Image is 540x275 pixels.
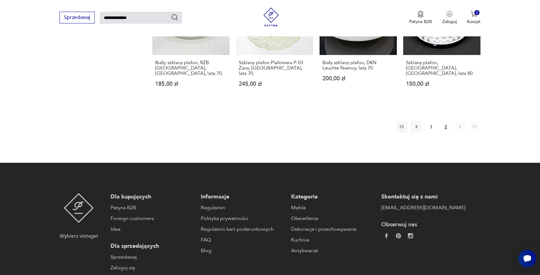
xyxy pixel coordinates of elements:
[409,19,432,25] p: Patyna B2B
[425,121,437,132] button: 1
[155,81,227,87] p: 185,00 zł
[201,225,285,233] a: Regulamin kart podarunkowych
[467,19,480,25] p: Koszyk
[384,233,389,238] img: da9060093f698e4c3cedc1453eec5031.webp
[291,225,375,233] a: Dekoracje i przechowywanie
[471,11,477,17] img: Ikona koszyka
[396,233,401,238] img: 37d27d81a828e637adc9f9cb2e3d3a8a.webp
[518,250,536,267] iframe: Smartsupp widget button
[417,11,424,18] img: Ikona medalu
[442,11,457,25] button: Zaloguj
[239,60,310,76] h3: Szklany plafon Plafoniera P-03 Zaos, [GEOGRAPHIC_DATA], lata 70.
[60,232,98,240] p: Wybierz vintage!
[381,204,465,211] a: [EMAIL_ADDRESS][DOMAIN_NAME]
[111,264,194,272] a: Zaloguj się
[440,121,451,132] button: 2
[111,193,194,201] p: Dla kupujących
[201,247,285,254] a: Blog
[291,236,375,244] a: Kuchnia
[406,81,478,87] p: 150,00 zł
[201,193,285,201] p: Informacje
[291,247,375,254] a: Antykwariat
[64,193,94,223] img: Patyna - sklep z meblami i dekoracjami vintage
[201,236,285,244] a: FAQ
[474,10,480,15] div: 0
[406,60,478,76] h3: Szklany plafon, [GEOGRAPHIC_DATA], [GEOGRAPHIC_DATA], lata 80.
[381,221,465,229] p: Obserwuj nas
[291,193,375,201] p: Kategorie
[409,11,432,25] button: Patyna B2B
[262,8,281,27] img: Patyna - sklep z meblami i dekoracjami vintage
[322,76,394,81] p: 200,00 zł
[408,233,413,238] img: c2fd9cf7f39615d9d6839a72ae8e59e5.webp
[291,215,375,222] a: Oświetlenie
[111,242,194,250] p: Dla sprzedających
[111,204,194,211] a: Patyna B2B
[201,215,285,222] a: Polityka prywatności
[155,60,227,76] h3: Biały, szklany plafon, RZB [GEOGRAPHIC_DATA], [GEOGRAPHIC_DATA], lata 70.
[442,19,457,25] p: Zaloguj
[381,193,465,201] p: Skontaktuj się z nami
[171,14,179,21] button: Szukaj
[322,60,394,71] h3: Biały szklany plafon, DKN Leuchte Niemcy, lata 70.
[201,204,285,211] a: Regulamin
[409,11,432,25] a: Ikona medaluPatyna B2B
[111,253,194,261] a: Sprzedawaj
[111,215,194,222] a: Foreign customers
[291,204,375,211] a: Meble
[446,11,453,17] img: Ikonka użytkownika
[239,81,310,87] p: 245,00 zł
[60,12,95,23] button: Sprzedawaj
[111,225,194,233] a: Idea
[60,16,95,20] a: Sprzedawaj
[467,11,480,25] button: 0Koszyk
